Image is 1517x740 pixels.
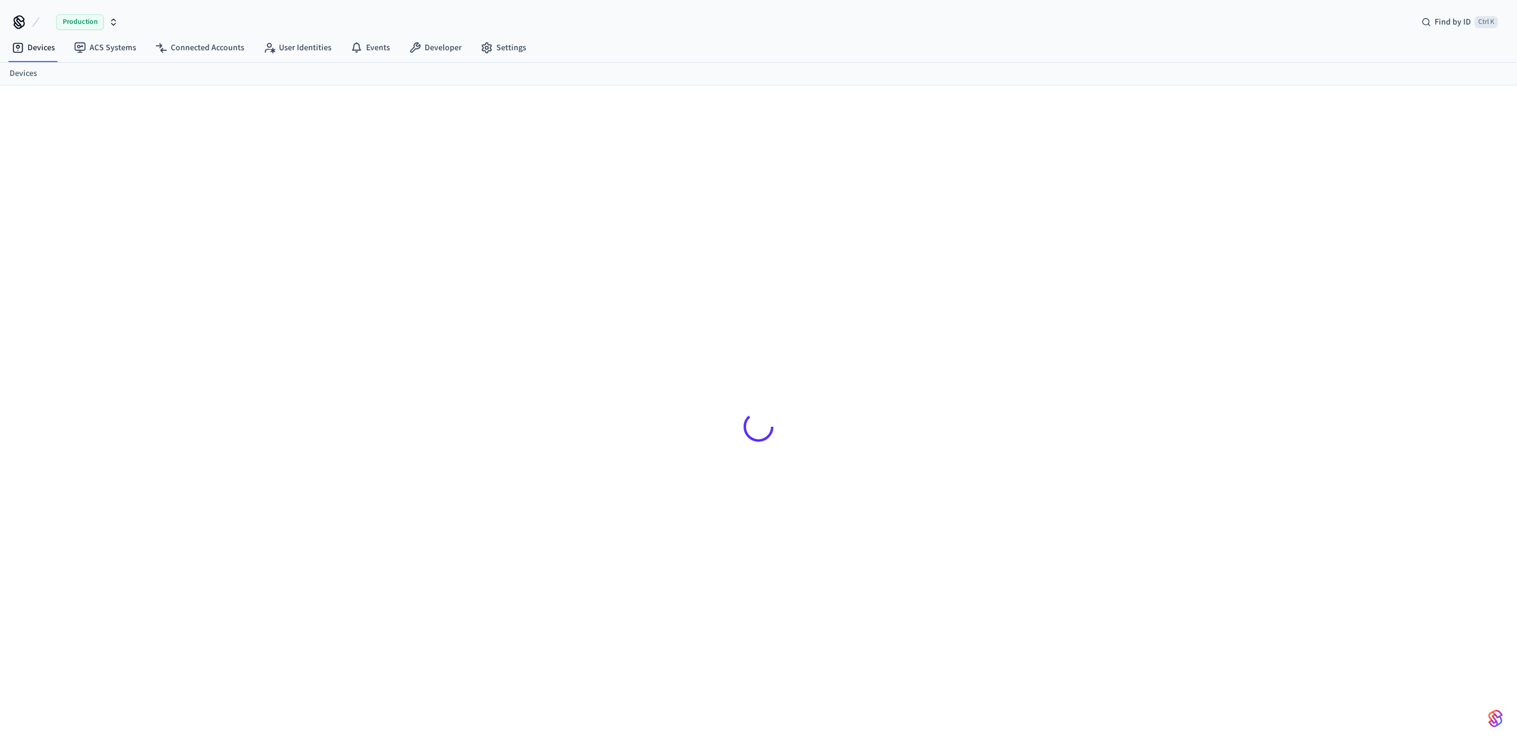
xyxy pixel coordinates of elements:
[341,37,400,59] a: Events
[1412,11,1507,33] div: Find by IDCtrl K
[1435,16,1471,28] span: Find by ID
[1475,16,1498,28] span: Ctrl K
[254,37,341,59] a: User Identities
[146,37,254,59] a: Connected Accounts
[400,37,471,59] a: Developer
[1488,709,1503,728] img: SeamLogoGradient.69752ec5.svg
[65,37,146,59] a: ACS Systems
[471,37,536,59] a: Settings
[2,37,65,59] a: Devices
[56,14,104,30] span: Production
[10,68,37,80] a: Devices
